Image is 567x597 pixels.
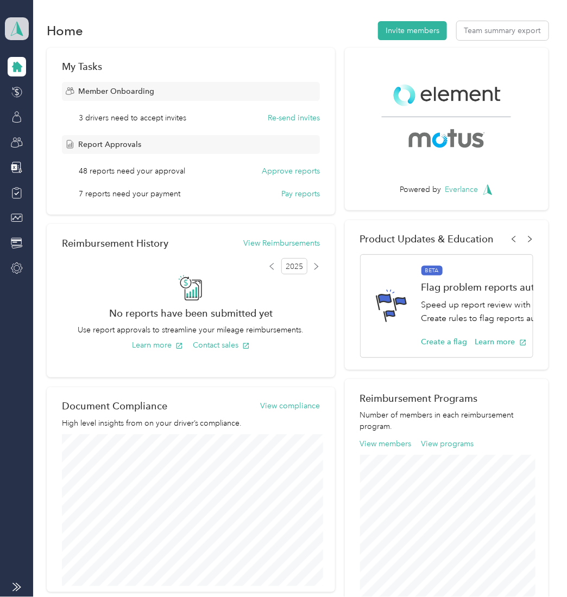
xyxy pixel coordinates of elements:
span: BETA [421,266,443,275]
h2: No reports have been submitted yet [62,307,320,319]
p: High level insights from on your driver’s compliance. [62,418,320,429]
button: Re-send invites [268,112,320,124]
button: Pay reports [281,188,320,200]
h2: Reimbursement Programs [360,393,533,404]
p: Use report approvals to streamline your mileage reimbursements. [62,324,320,336]
button: View compliance [260,400,320,412]
button: Invite members [378,21,447,40]
h1: Home [47,25,83,36]
span: Product Updates & Education [360,233,494,245]
p: Number of members in each reimbursement program. [360,409,533,432]
button: View programs [421,438,474,450]
iframe: Everlance-gr Chat Button Frame [506,536,567,597]
button: Contact sales [193,339,250,351]
span: 3 drivers need to accept invites [79,112,186,124]
img: Co-branding [360,63,533,169]
span: 7 reports need your payment [79,188,180,200]
button: Create a flag [421,336,468,348]
div: My Tasks [62,61,320,72]
button: Learn more [132,339,183,351]
span: 2025 [281,258,307,274]
span: Everlance [445,184,478,195]
span: Powered by [400,184,442,195]
button: View Reimbursements [243,237,320,249]
button: Team summary export [457,21,549,40]
span: 48 reports need your approval [79,165,185,177]
button: Learn more [475,336,527,348]
button: View members [360,438,412,450]
button: Approve reports [262,165,320,177]
span: Member Onboarding [78,86,154,97]
h2: Reimbursement History [62,237,168,249]
span: Report Approvals [78,139,141,150]
h2: Document Compliance [62,400,167,412]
